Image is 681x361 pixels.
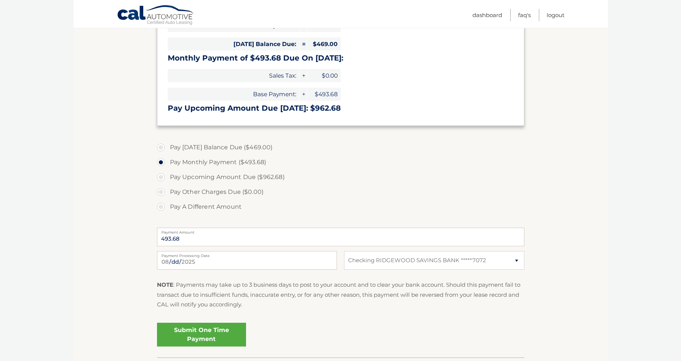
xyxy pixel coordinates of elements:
label: Pay [DATE] Balance Due ($469.00) [157,140,524,155]
label: Pay Monthly Payment ($493.68) [157,155,524,170]
span: = [299,38,307,51]
label: Pay Other Charges Due ($0.00) [157,185,524,199]
span: $469.00 [307,38,341,51]
a: Logout [547,9,564,21]
a: FAQ's [518,9,531,21]
a: Dashboard [472,9,502,21]
span: + [299,88,307,101]
p: : Payments may take up to 3 business days to post to your account and to clear your bank account.... [157,280,524,309]
strong: NOTE [157,281,173,288]
input: Payment Amount [157,228,524,246]
input: Payment Date [157,251,337,270]
span: Base Payment: [168,88,299,101]
a: Submit One Time Payment [157,323,246,347]
span: Sales Tax: [168,69,299,82]
label: Pay Upcoming Amount Due ($962.68) [157,170,524,185]
span: [DATE] Balance Due: [168,38,299,51]
span: + [299,69,307,82]
span: $0.00 [307,69,341,82]
h3: Monthly Payment of $493.68 Due On [DATE]: [168,53,514,63]
label: Payment Processing Date [157,251,337,257]
label: Payment Amount [157,228,524,234]
h3: Pay Upcoming Amount Due [DATE]: $962.68 [168,104,514,113]
label: Pay A Different Amount [157,199,524,214]
span: $493.68 [307,88,341,101]
a: Cal Automotive [117,5,195,26]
